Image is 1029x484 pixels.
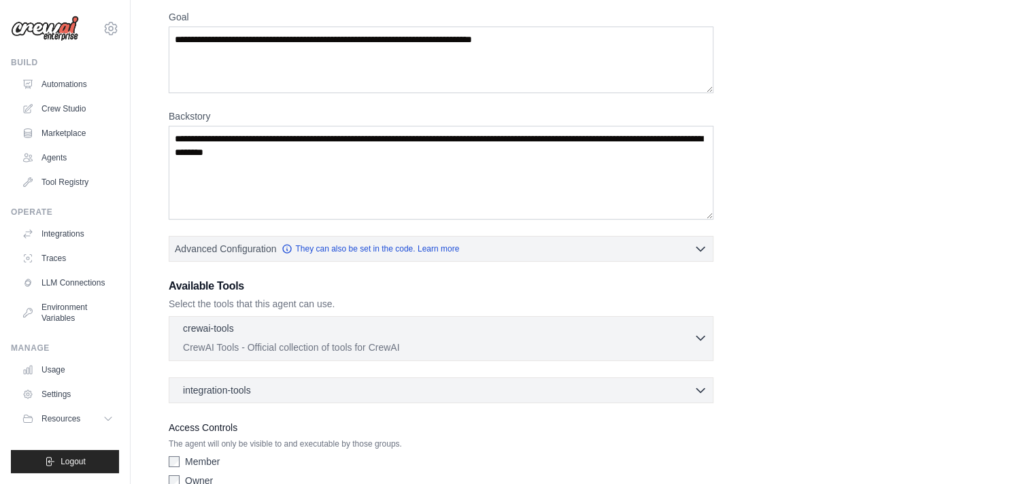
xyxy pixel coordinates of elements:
button: Logout [11,450,119,473]
button: Resources [16,408,119,430]
button: integration-tools [175,383,707,397]
p: CrewAI Tools - Official collection of tools for CrewAI [183,341,694,354]
p: crewai-tools [183,322,234,335]
h3: Available Tools [169,278,713,294]
a: They can also be set in the code. Learn more [282,243,459,254]
a: Agents [16,147,119,169]
span: Advanced Configuration [175,242,276,256]
span: Resources [41,413,80,424]
a: Automations [16,73,119,95]
a: Settings [16,383,119,405]
div: Build [11,57,119,68]
label: Goal [169,10,713,24]
span: integration-tools [183,383,251,397]
a: Integrations [16,223,119,245]
a: Tool Registry [16,171,119,193]
p: The agent will only be visible to and executable by those groups. [169,438,713,449]
label: Access Controls [169,419,713,436]
a: Marketplace [16,122,119,144]
button: Advanced Configuration They can also be set in the code. Learn more [169,237,713,261]
div: Operate [11,207,119,218]
a: Crew Studio [16,98,119,120]
a: LLM Connections [16,272,119,294]
p: Select the tools that this agent can use. [169,297,713,311]
label: Member [185,455,220,468]
span: Logout [61,456,86,467]
a: Environment Variables [16,296,119,329]
a: Traces [16,247,119,269]
div: Manage [11,343,119,353]
a: Usage [16,359,119,381]
label: Backstory [169,109,713,123]
button: crewai-tools CrewAI Tools - Official collection of tools for CrewAI [175,322,707,354]
img: Logo [11,16,79,41]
